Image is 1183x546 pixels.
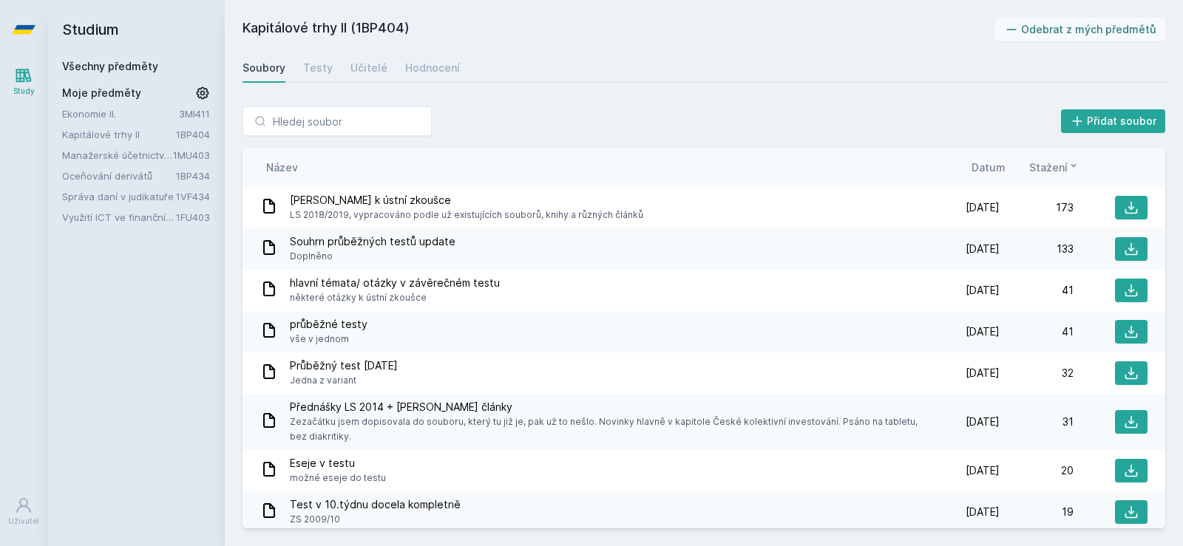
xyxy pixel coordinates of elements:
div: Study [13,86,35,97]
div: Uživatel [8,516,39,527]
input: Hledej soubor [243,106,432,136]
span: ZS 2009/10 [290,512,461,527]
span: [DATE] [966,366,1000,381]
button: Název [266,160,298,175]
button: Stažení [1029,160,1079,175]
span: průběžné testy [290,317,367,332]
a: Testy [303,53,333,83]
a: Uživatel [3,489,44,534]
span: Moje předměty [62,86,141,100]
div: 133 [1000,242,1074,256]
div: 173 [1000,200,1074,215]
span: Test v 10.týdnu docela kompletně [290,497,461,512]
span: vše v jednom [290,332,367,347]
h2: Kapitálové trhy II (1BP404) [243,18,995,41]
div: 41 [1000,324,1074,339]
span: možné eseje do testu [290,471,386,485]
a: Všechny předměty [62,60,158,72]
a: 1FU403 [176,211,210,223]
a: Ekonomie II. [62,106,179,121]
a: Oceňování derivátů [62,168,176,183]
a: Study [3,59,44,104]
span: Zezačátku jsem dopisovala do souboru, který tu již je, pak už to nešlo. Novinky hlavně v kapitole... [290,414,920,444]
button: Přidat soubor [1061,109,1166,133]
span: [DATE] [966,505,1000,519]
span: Stažení [1029,160,1068,175]
button: Datum [972,160,1006,175]
span: Jedna z variant [290,373,398,388]
a: 1MU403 [173,149,210,161]
a: Hodnocení [405,53,460,83]
span: hlavní témata/ otázky v závěrečném testu [290,276,500,290]
span: [DATE] [966,200,1000,215]
span: některé otázky k ústní zkoušce [290,290,500,305]
a: 1BP404 [176,129,210,140]
div: 19 [1000,505,1074,519]
span: Přednášky LS 2014 + [PERSON_NAME] články [290,400,920,414]
div: Testy [303,61,333,75]
span: Souhrn průběžných testů update [290,234,455,249]
a: 1BP434 [176,170,210,182]
button: Odebrat z mých předmětů [995,18,1166,41]
a: 3MI411 [179,108,210,120]
div: 32 [1000,366,1074,381]
span: [DATE] [966,414,1000,429]
div: Soubory [243,61,285,75]
div: 20 [1000,463,1074,478]
span: [PERSON_NAME] k ústní zkoušce [290,193,643,208]
span: LS 2018/2019, vypracováno podle už existujících souborů, knihy a různých článků [290,208,643,222]
span: Doplněno [290,249,455,264]
a: Soubory [243,53,285,83]
a: Učitelé [350,53,387,83]
div: Hodnocení [405,61,460,75]
a: Využití ICT ve finančním účetnictví [62,210,176,225]
a: 1VF434 [176,191,210,202]
span: [DATE] [966,463,1000,478]
a: Manažerské účetnictví II. [62,148,173,163]
span: Eseje v testu [290,456,386,471]
div: 31 [1000,414,1074,429]
span: [DATE] [966,283,1000,298]
div: 41 [1000,283,1074,298]
div: Učitelé [350,61,387,75]
a: Kapitálové trhy II [62,127,176,142]
span: [DATE] [966,324,1000,339]
a: Správa daní v judikatuře [62,189,176,204]
span: [DATE] [966,242,1000,256]
span: Průběžný test [DATE] [290,358,398,373]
